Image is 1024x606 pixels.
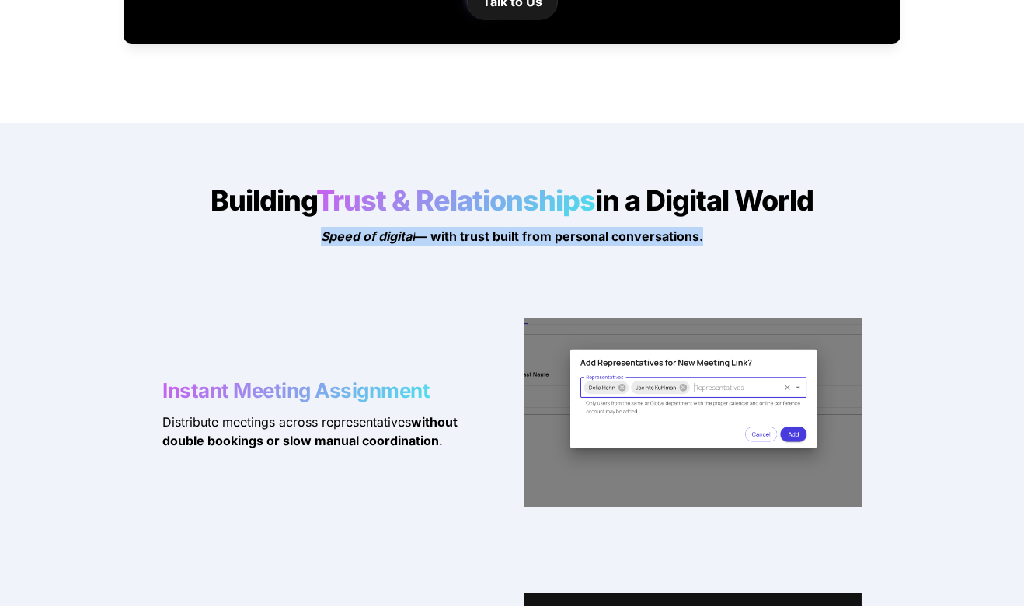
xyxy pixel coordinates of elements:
strong: — with trust built from personal conversations. [415,228,703,244]
strong: Speed of digital [321,228,415,244]
span: in a Digital World [595,183,813,218]
span: Instant Meeting Assignment [162,378,434,402]
span: Building [211,183,316,218]
span: Trust & Relationships [316,183,601,218]
span: Distribute meetings across representatives [162,414,411,430]
span: . [439,433,443,448]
